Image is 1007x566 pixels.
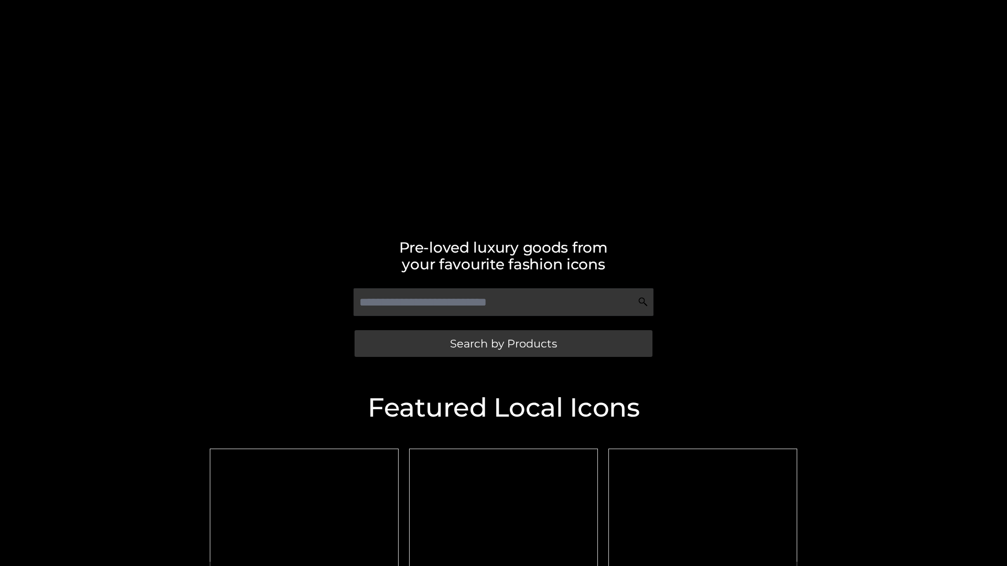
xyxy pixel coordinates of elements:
[355,330,652,357] a: Search by Products
[205,239,802,273] h2: Pre-loved luxury goods from your favourite fashion icons
[205,395,802,421] h2: Featured Local Icons​
[450,338,557,349] span: Search by Products
[638,297,648,307] img: Search Icon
